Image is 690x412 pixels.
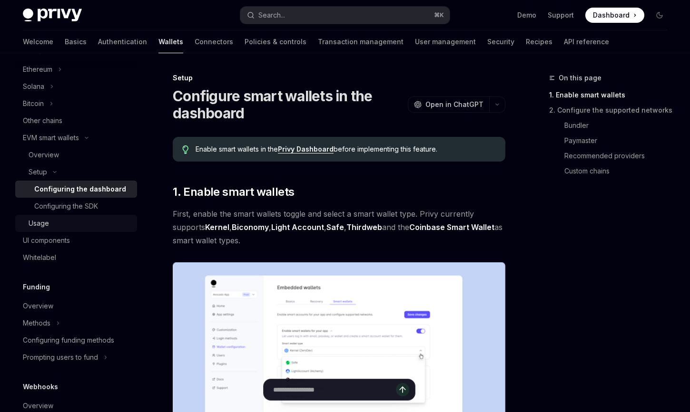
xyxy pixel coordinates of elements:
[415,30,476,53] a: User management
[34,201,98,212] div: Configuring the SDK
[425,100,483,109] span: Open in ChatGPT
[23,300,53,312] div: Overview
[23,115,62,126] div: Other chains
[548,10,574,20] a: Support
[434,11,444,19] span: ⌘ K
[23,252,56,263] div: Whitelabel
[526,30,552,53] a: Recipes
[564,30,609,53] a: API reference
[23,317,50,329] div: Methods
[487,30,514,53] a: Security
[15,198,137,215] a: Configuring the SDK
[173,184,294,200] span: 1. Enable smart wallets
[240,7,450,24] button: Search...⌘K
[408,96,489,113] button: Open in ChatGPT
[564,163,675,179] a: Custom chains
[549,87,675,103] a: 1. Enable smart wallets
[173,207,505,247] span: First, enable the smart wallets toggle and select a smart wallet type. Privy currently supports ,...
[278,145,334,153] a: Privy Dashboard
[15,332,137,349] a: Configuring funding methods
[23,400,53,412] div: Overview
[15,232,137,249] a: UI components
[23,335,114,346] div: Configuring funding methods
[29,149,59,161] div: Overview
[29,218,49,229] div: Usage
[173,87,404,122] h1: Configure smart wallets in the dashboard
[326,222,344,232] a: Safe
[98,30,147,53] a: Authentication
[23,381,58,393] h5: Webhooks
[585,8,644,23] a: Dashboard
[652,8,667,23] button: Toggle dark mode
[23,352,98,363] div: Prompting users to fund
[396,383,409,396] button: Send message
[15,146,137,163] a: Overview
[559,72,601,84] span: On this page
[23,281,50,293] h5: Funding
[593,10,630,20] span: Dashboard
[346,222,382,232] a: Thirdweb
[564,148,675,163] a: Recommended providers
[34,183,126,195] div: Configuring the dashboard
[258,10,285,21] div: Search...
[232,222,269,232] a: Biconomy
[23,64,52,75] div: Ethereum
[173,73,505,83] div: Setup
[517,10,536,20] a: Demo
[195,30,233,53] a: Connectors
[182,145,189,154] svg: Tip
[15,112,137,129] a: Other chains
[158,30,183,53] a: Wallets
[318,30,404,53] a: Transaction management
[15,215,137,232] a: Usage
[564,118,675,133] a: Bundler
[23,235,70,246] div: UI components
[15,181,137,198] a: Configuring the dashboard
[549,103,675,118] a: 2. Configure the supported networks
[271,222,324,232] a: Light Account
[23,132,79,144] div: EVM smart wallets
[15,297,137,315] a: Overview
[205,222,229,232] a: Kernel
[409,222,494,232] a: Coinbase Smart Wallet
[65,30,87,53] a: Basics
[23,30,53,53] a: Welcome
[23,81,44,92] div: Solana
[23,9,82,22] img: dark logo
[196,144,496,154] span: Enable smart wallets in the before implementing this feature.
[29,166,47,178] div: Setup
[15,249,137,266] a: Whitelabel
[245,30,306,53] a: Policies & controls
[564,133,675,148] a: Paymaster
[23,98,44,109] div: Bitcoin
